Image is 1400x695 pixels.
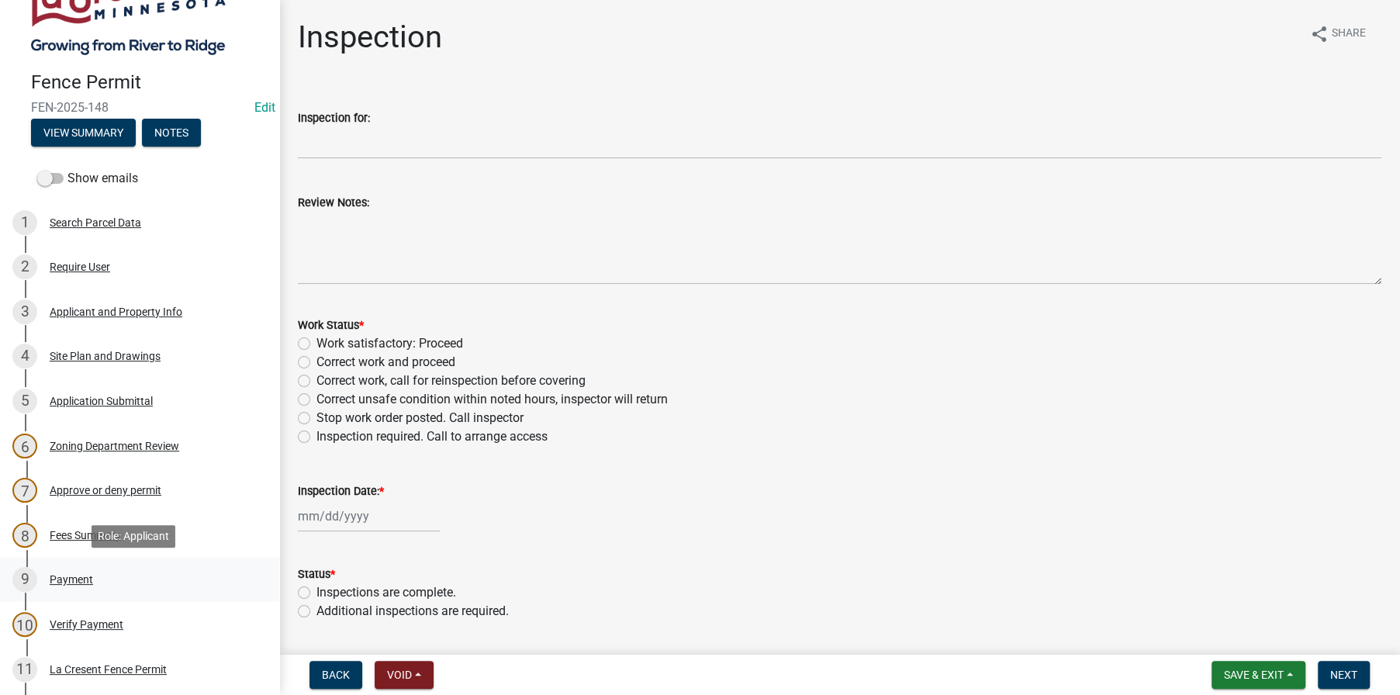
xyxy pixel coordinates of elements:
[31,127,136,140] wm-modal-confirm: Summary
[12,299,37,324] div: 3
[254,100,275,115] a: Edit
[12,567,37,592] div: 9
[298,486,384,497] label: Inspection Date:
[387,669,412,681] span: Void
[316,583,456,602] label: Inspections are complete.
[298,19,442,56] h1: Inspection
[1318,661,1370,689] button: Next
[298,569,335,580] label: Status
[50,396,153,406] div: Application Submittal
[254,100,275,115] wm-modal-confirm: Edit Application Number
[37,169,138,188] label: Show emails
[316,372,586,390] label: Correct work, call for reinspection before covering
[316,390,668,409] label: Correct unsafe condition within noted hours, inspector will return
[316,602,509,621] label: Additional inspections are required.
[50,664,167,675] div: La Cresent Fence Permit
[50,574,93,585] div: Payment
[31,119,136,147] button: View Summary
[50,441,179,451] div: Zoning Department Review
[298,198,369,209] label: Review Notes:
[1332,25,1366,43] span: Share
[12,389,37,413] div: 5
[50,306,182,317] div: Applicant and Property Info
[31,100,248,115] span: FEN-2025-148
[322,669,350,681] span: Back
[316,353,455,372] label: Correct work and proceed
[50,351,161,361] div: Site Plan and Drawings
[12,434,37,458] div: 6
[375,661,434,689] button: Void
[1212,661,1305,689] button: Save & Exit
[50,619,123,630] div: Verify Payment
[1298,19,1378,49] button: shareShare
[142,119,201,147] button: Notes
[316,409,524,427] label: Stop work order posted. Call inspector
[298,320,364,331] label: Work Status
[12,657,37,682] div: 11
[1224,669,1284,681] span: Save & Exit
[50,261,110,272] div: Require User
[50,217,141,228] div: Search Parcel Data
[31,71,267,94] h4: Fence Permit
[1310,25,1329,43] i: share
[50,530,121,541] div: Fees Summary
[142,127,201,140] wm-modal-confirm: Notes
[12,254,37,279] div: 2
[1330,669,1357,681] span: Next
[12,612,37,637] div: 10
[298,113,370,124] label: Inspection for:
[12,523,37,548] div: 8
[92,525,175,548] div: Role: Applicant
[316,427,548,446] label: Inspection required. Call to arrange access
[12,478,37,503] div: 7
[12,344,37,368] div: 4
[50,485,161,496] div: Approve or deny permit
[12,210,37,235] div: 1
[316,334,463,353] label: Work satisfactory: Proceed
[298,500,440,532] input: mm/dd/yyyy
[309,661,362,689] button: Back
